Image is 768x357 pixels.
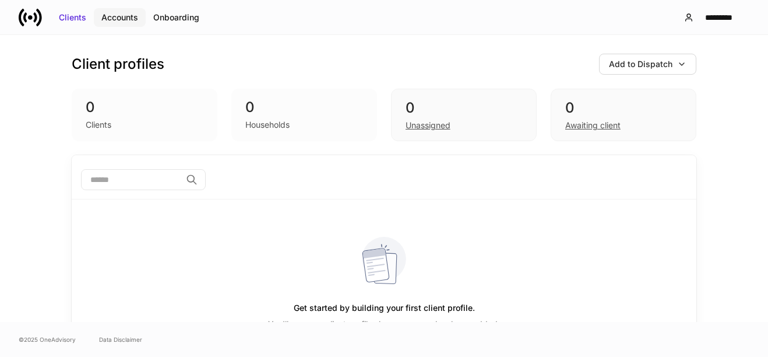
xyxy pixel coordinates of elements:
h3: Client profiles [72,55,164,73]
div: 0 [245,98,363,117]
div: Add to Dispatch [609,58,672,70]
div: 0 [565,99,682,117]
div: 0Unassigned [391,89,537,141]
button: Add to Dispatch [599,54,696,75]
div: Awaiting client [565,120,621,131]
h5: Get started by building your first client profile. [294,297,475,318]
button: Clients [51,8,94,27]
a: Data Disclaimer [99,335,142,344]
div: Accounts [101,12,138,23]
p: You'll see your client profiles here once one has been added. [268,318,500,330]
span: © 2025 OneAdvisory [19,335,76,344]
div: Clients [86,119,111,131]
div: 0Awaiting client [551,89,696,141]
div: Unassigned [406,120,450,131]
button: Onboarding [146,8,207,27]
div: 0 [86,98,203,117]
div: Onboarding [153,12,199,23]
button: Accounts [94,8,146,27]
div: Households [245,119,290,131]
div: 0 [406,99,522,117]
div: Clients [59,12,86,23]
